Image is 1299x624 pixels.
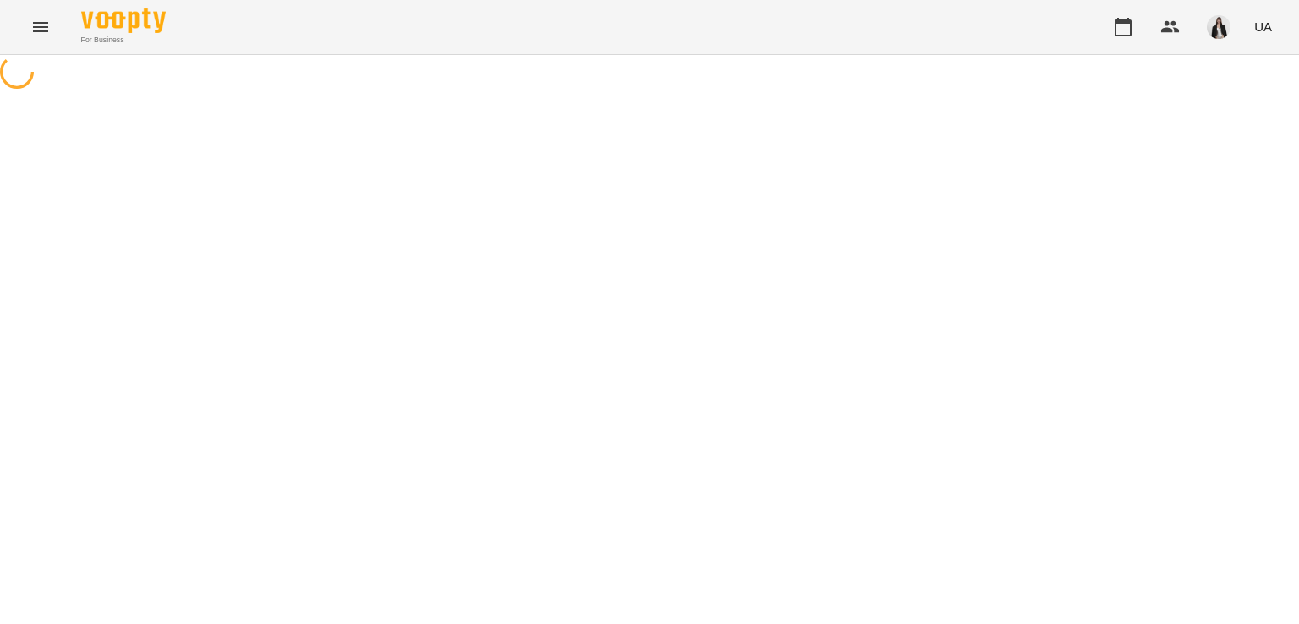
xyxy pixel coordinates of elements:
[1254,18,1272,36] span: UA
[81,8,166,33] img: Voopty Logo
[20,7,61,47] button: Menu
[81,35,166,46] span: For Business
[1207,15,1230,39] img: 6be5f68e7f567926e92577630b8ad8eb.jpg
[1247,11,1279,42] button: UA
